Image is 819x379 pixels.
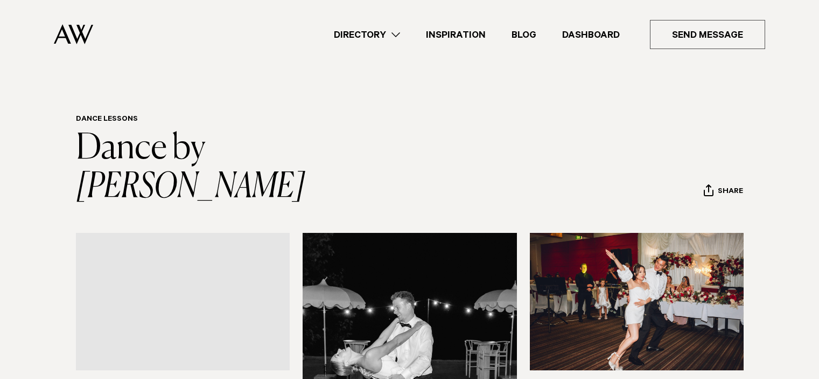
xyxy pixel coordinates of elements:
[718,187,743,197] span: Share
[499,27,549,42] a: Blog
[413,27,499,42] a: Inspiration
[321,27,413,42] a: Directory
[76,132,305,205] a: Dance by [PERSON_NAME]
[703,184,744,200] button: Share
[76,115,138,124] a: Dance Lessons
[549,27,633,42] a: Dashboard
[650,20,765,49] a: Send Message
[54,24,93,44] img: Auckland Weddings Logo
